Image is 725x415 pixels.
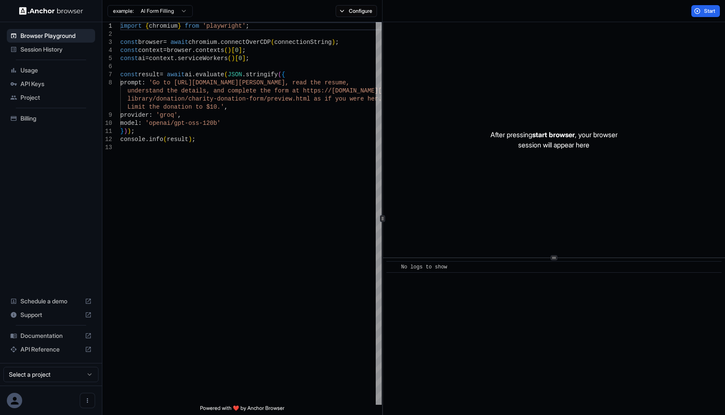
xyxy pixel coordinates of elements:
[138,55,145,62] span: ai
[20,80,92,88] span: API Keys
[138,120,142,127] span: :
[120,23,142,29] span: import
[224,104,228,110] span: ,
[7,29,95,43] div: Browser Playground
[217,39,220,46] span: .
[401,264,447,270] span: No logs to show
[224,71,228,78] span: (
[177,55,228,62] span: serviceWorkers
[163,136,167,143] span: (
[220,39,271,46] span: connectOverCDP
[128,104,224,110] span: Limit the donation to $10.'
[7,294,95,308] div: Schedule a demo
[336,5,377,17] button: Configure
[238,55,242,62] span: 0
[274,39,331,46] span: connectionString
[120,112,149,118] span: provider
[307,95,382,102] span: l as if you were her.
[142,79,145,86] span: :
[149,112,152,118] span: :
[138,39,163,46] span: browser
[20,45,92,54] span: Session History
[228,71,242,78] span: JSON
[138,71,159,78] span: result
[185,23,199,29] span: from
[128,95,307,102] span: library/donation/charity-donation-form/preview.htm
[145,120,220,127] span: 'openai/gpt-oss-120b'
[102,79,112,87] div: 8
[120,128,124,135] span: }
[102,144,112,152] div: 13
[145,23,149,29] span: {
[228,47,231,54] span: )
[20,297,81,305] span: Schedule a demo
[177,23,181,29] span: }
[246,71,278,78] span: stringify
[20,66,92,75] span: Usage
[188,136,192,143] span: )
[102,46,112,55] div: 4
[231,55,235,62] span: )
[242,71,246,78] span: .
[224,47,228,54] span: (
[7,43,95,56] div: Session History
[120,39,138,46] span: const
[238,47,242,54] span: ]
[7,63,95,77] div: Usage
[149,136,163,143] span: info
[120,55,138,62] span: const
[228,55,231,62] span: (
[246,23,249,29] span: ;
[532,130,575,139] span: start browser
[102,127,112,135] div: 11
[203,23,246,29] span: 'playwright'
[192,136,195,143] span: ;
[167,47,192,54] span: browser
[145,55,149,62] span: =
[102,55,112,63] div: 5
[163,39,167,46] span: =
[20,32,92,40] span: Browser Playground
[20,311,81,319] span: Support
[7,77,95,91] div: API Keys
[159,71,163,78] span: =
[102,71,112,79] div: 7
[120,47,138,54] span: const
[7,112,95,125] div: Billing
[102,38,112,46] div: 3
[80,393,95,408] button: Open menu
[131,128,134,135] span: ;
[307,87,396,94] span: ttps://[DOMAIN_NAME][URL]
[188,39,217,46] span: chromium
[128,87,307,94] span: understand the details, and complete the form at h
[490,130,618,150] p: After pressing , your browser session will appear here
[177,112,181,118] span: ,
[7,329,95,343] div: Documentation
[163,47,167,54] span: =
[149,23,177,29] span: chromium
[20,93,92,102] span: Project
[20,114,92,123] span: Billing
[195,71,224,78] span: evaluate
[7,91,95,104] div: Project
[138,47,163,54] span: context
[19,7,83,15] img: Anchor Logo
[102,22,112,30] div: 1
[7,343,95,356] div: API Reference
[185,71,192,78] span: ai
[145,136,149,143] span: .
[102,63,112,71] div: 6
[128,128,131,135] span: )
[192,71,195,78] span: .
[102,135,112,144] div: 12
[235,47,238,54] span: 0
[242,55,246,62] span: ]
[113,8,134,14] span: example:
[246,55,249,62] span: ;
[120,79,142,86] span: prompt
[120,136,145,143] span: console
[171,39,188,46] span: await
[20,331,81,340] span: Documentation
[120,71,138,78] span: const
[299,79,350,86] span: ad the resume,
